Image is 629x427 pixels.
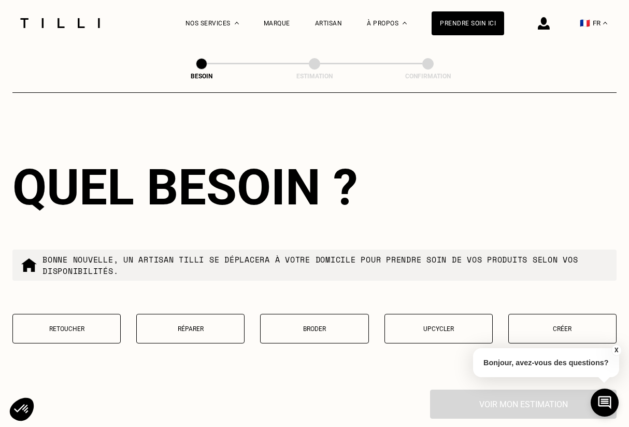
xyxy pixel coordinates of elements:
[266,325,363,333] p: Broder
[514,325,611,333] p: Créer
[12,158,617,216] div: Quel besoin ?
[315,20,342,27] a: Artisan
[18,325,115,333] p: Retoucher
[264,20,290,27] a: Marque
[42,254,608,277] p: Bonne nouvelle, un artisan tilli se déplacera à votre domicile pour prendre soin de vos produits ...
[611,345,621,356] button: X
[142,325,239,333] p: Réparer
[508,314,617,343] button: Créer
[376,73,480,80] div: Confirmation
[150,73,253,80] div: Besoin
[260,314,368,343] button: Broder
[432,11,504,35] a: Prendre soin ici
[580,18,590,28] span: 🇫🇷
[263,73,366,80] div: Estimation
[17,18,104,28] img: Logo du service de couturière Tilli
[538,17,550,30] img: icône connexion
[473,348,619,377] p: Bonjour, avez-vous des questions?
[403,22,407,24] img: Menu déroulant à propos
[12,314,121,343] button: Retoucher
[603,22,607,24] img: menu déroulant
[136,314,245,343] button: Réparer
[21,257,37,273] img: commande à domicile
[384,314,493,343] button: Upcycler
[235,22,239,24] img: Menu déroulant
[390,325,487,333] p: Upcycler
